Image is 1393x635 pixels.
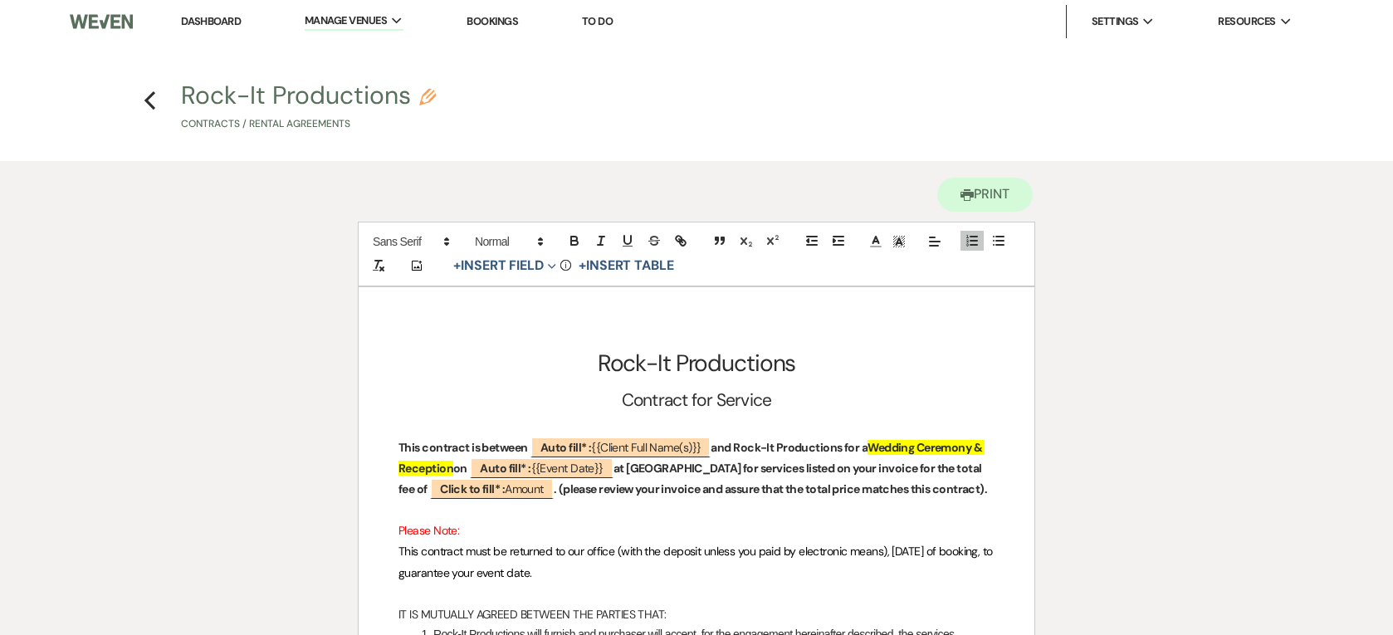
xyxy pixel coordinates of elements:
span: Alignment [923,232,946,252]
strong: This contract is between [398,440,528,455]
a: Bookings [467,14,518,28]
span: This contract must be returned to our office (with the deposit unless you paid by electronic mean... [398,544,995,579]
strong: . (please review your invoice and assure that the total price matches this contract). [554,481,987,496]
h1: Rock-It Productions [398,343,995,384]
button: Insert Field [447,256,562,276]
strong: Wedding Ceremony & Reception [398,440,985,476]
strong: on [453,461,467,476]
span: Please Note: [398,523,459,538]
button: Print [937,178,1033,212]
span: + [453,259,461,272]
span: Text Background Color [887,232,911,252]
span: Resources [1218,13,1275,30]
strong: and Rock-It Productions for a [711,440,868,455]
span: Settings [1092,13,1139,30]
b: Click to fill* : [440,481,505,496]
strong: at [GEOGRAPHIC_DATA] for services listed on your invoice for the total fee of [398,461,984,496]
b: Auto fill* : [480,461,530,476]
a: Dashboard [181,14,241,28]
span: Amount [430,478,554,499]
button: Rock-It ProductionsContracts / Rental Agreements [181,83,436,132]
button: +Insert Table [573,256,680,276]
p: IT IS MUTUALLY AGREED BETWEEN THE PARTIES THAT: [398,604,995,625]
span: Text Color [864,232,887,252]
b: Auto fill* : [540,440,591,455]
span: {{Client Full Name(s)}} [530,437,711,457]
h2: Contract for Service [398,385,995,417]
span: {{Event Date}} [470,457,613,478]
img: Weven Logo [70,4,133,39]
p: Contracts / Rental Agreements [181,116,436,132]
span: + [579,259,586,272]
span: Header Formats [467,232,549,252]
span: Manage Venues [305,12,387,29]
a: To Do [582,14,613,28]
